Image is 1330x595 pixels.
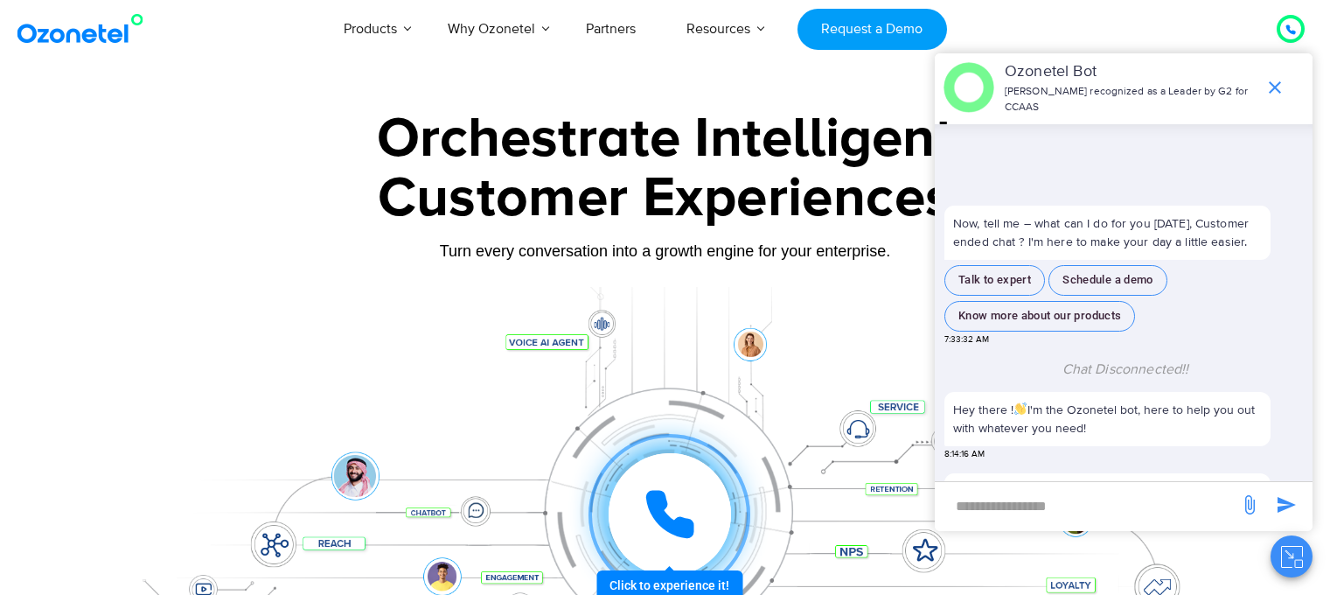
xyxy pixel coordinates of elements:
div: new-msg-input [944,491,1230,522]
p: Now, tell me – what can I do for you [DATE], Customer ended chat ? I'm here to make your day a li... [944,206,1271,260]
div: Orchestrate Intelligent [119,111,1212,167]
span: Chat Disconnected!! [1062,360,1189,378]
span: send message [1269,487,1304,522]
div: Customer Experiences [119,157,1212,241]
img: header [944,62,994,113]
span: send message [1232,487,1267,522]
span: 8:14:16 AM [944,448,985,461]
p: [PERSON_NAME] recognized as a Leader by G2 for CCAAS [1005,84,1256,115]
span: 7:33:32 AM [944,333,989,346]
div: Turn every conversation into a growth engine for your enterprise. [119,241,1212,261]
button: Talk to expert [944,265,1045,296]
button: Know more about our products [944,301,1135,332]
a: Request a Demo [797,9,947,50]
p: Hey there ! I'm the Ozonetel bot, here to help you out with whatever you need! [953,401,1262,437]
p: Ozonetel Bot [1005,60,1256,84]
img: 👋 [1014,402,1027,415]
span: end chat or minimize [1257,70,1292,105]
button: Close chat [1271,535,1313,577]
button: Schedule a demo [1048,265,1167,296]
